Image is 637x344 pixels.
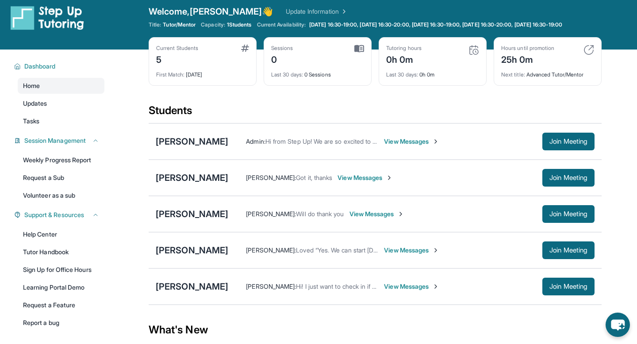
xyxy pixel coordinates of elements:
[286,7,348,16] a: Update Information
[542,133,595,150] button: Join Meeting
[149,103,602,123] div: Students
[542,278,595,295] button: Join Meeting
[271,66,364,78] div: 0 Sessions
[386,66,479,78] div: 0h 0m
[246,283,296,290] span: [PERSON_NAME] :
[339,7,348,16] img: Chevron Right
[11,5,84,30] img: logo
[156,52,198,66] div: 5
[501,52,554,66] div: 25h 0m
[549,139,587,144] span: Join Meeting
[397,210,404,218] img: Chevron-Right
[246,138,265,145] span: Admin :
[338,173,393,182] span: View Messages
[432,138,439,145] img: Chevron-Right
[549,284,587,289] span: Join Meeting
[24,62,56,71] span: Dashboard
[246,246,296,254] span: [PERSON_NAME] :
[386,52,422,66] div: 0h 0m
[386,45,422,52] div: Tutoring hours
[18,297,104,313] a: Request a Feature
[156,208,228,220] div: [PERSON_NAME]
[18,279,104,295] a: Learning Portal Demo
[227,21,252,28] span: 1 Students
[18,244,104,260] a: Tutor Handbook
[21,210,99,219] button: Support & Resources
[386,71,418,78] span: Last 30 days :
[241,45,249,52] img: card
[18,113,104,129] a: Tasks
[296,246,422,254] span: Loved “Yes. We can start [DATE]. Thank you!”
[257,21,306,28] span: Current Availability:
[149,21,161,28] span: Title:
[163,21,196,28] span: Tutor/Mentor
[549,211,587,217] span: Join Meeting
[246,210,296,218] span: [PERSON_NAME] :
[542,241,595,259] button: Join Meeting
[296,210,344,218] span: Will do thank you
[24,210,84,219] span: Support & Resources
[384,137,439,146] span: View Messages
[21,62,99,71] button: Dashboard
[549,175,587,180] span: Join Meeting
[18,226,104,242] a: Help Center
[24,136,86,145] span: Session Management
[384,246,439,255] span: View Messages
[271,45,293,52] div: Sessions
[156,135,228,148] div: [PERSON_NAME]
[23,81,40,90] span: Home
[271,71,303,78] span: Last 30 days :
[384,282,439,291] span: View Messages
[501,45,554,52] div: Hours until promotion
[18,78,104,94] a: Home
[18,315,104,331] a: Report a bug
[156,71,184,78] span: First Match :
[583,45,594,55] img: card
[201,21,225,28] span: Capacity:
[501,66,594,78] div: Advanced Tutor/Mentor
[21,136,99,145] button: Session Management
[296,174,332,181] span: Got it, thanks
[18,187,104,203] a: Volunteer as a sub
[156,45,198,52] div: Current Students
[156,244,228,256] div: [PERSON_NAME]
[156,66,249,78] div: [DATE]
[349,210,405,218] span: View Messages
[18,262,104,278] a: Sign Up for Office Hours
[246,174,296,181] span: [PERSON_NAME] :
[501,71,525,78] span: Next title :
[156,280,228,293] div: [PERSON_NAME]
[468,45,479,55] img: card
[149,5,273,18] span: Welcome, [PERSON_NAME] 👋
[156,172,228,184] div: [PERSON_NAME]
[307,21,564,28] a: [DATE] 16:30-19:00, [DATE] 16:30-20:00, [DATE] 16:30-19:00, [DATE] 16:30-20:00, [DATE] 16:30-19:00
[386,174,393,181] img: Chevron-Right
[23,99,47,108] span: Updates
[309,21,562,28] span: [DATE] 16:30-19:00, [DATE] 16:30-20:00, [DATE] 16:30-19:00, [DATE] 16:30-20:00, [DATE] 16:30-19:00
[432,247,439,254] img: Chevron-Right
[18,96,104,111] a: Updates
[432,283,439,290] img: Chevron-Right
[606,313,630,337] button: chat-button
[23,117,39,126] span: Tasks
[18,170,104,186] a: Request a Sub
[542,205,595,223] button: Join Meeting
[542,169,595,187] button: Join Meeting
[271,52,293,66] div: 0
[18,152,104,168] a: Weekly Progress Report
[549,248,587,253] span: Join Meeting
[354,45,364,53] img: card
